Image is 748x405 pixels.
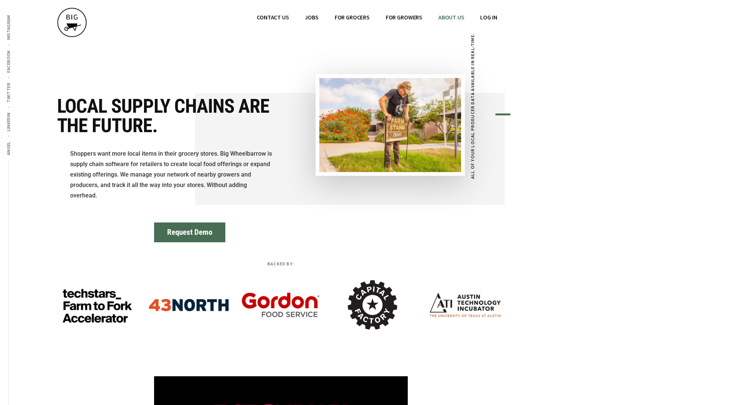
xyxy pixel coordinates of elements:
a: Instagram [4,10,12,44]
a: Angel [4,137,12,160]
span: LinkedIn [6,112,11,131]
a: CONTACT US [249,7,296,27]
a: FOR GROCERS [327,7,377,27]
p: Shoppers want more local items in their grocery stores. Big Wheelbarrow is supply chain software ... [70,149,275,201]
span: Angel [6,141,11,155]
img: BIG WHEELBARROW [57,7,87,37]
span: JOBS [305,13,318,21]
span: Instagram [6,15,11,40]
a: Log In [473,7,504,27]
a: FOR GROWERS [378,7,430,27]
a: Twitter [4,78,12,107]
nav: Main [249,7,504,27]
span: Twitter [6,83,11,103]
h1: Local supply chains are the future. [57,97,275,135]
figcaption: All of your local producer data available in real-time. [469,26,476,186]
a: Facebook [4,46,12,77]
span: Facebook [6,50,11,73]
p: Backed By: [154,261,408,267]
span: ABOUT US [438,13,464,21]
a: LinkedIn [4,108,12,136]
a: ABOUT US [431,7,472,27]
span: FOR GROCERS [335,13,370,21]
span: Log In [480,13,497,21]
span: CONTACT US [257,13,289,21]
a: JOBS [297,7,326,27]
span: FOR GROWERS [386,13,422,21]
button: Request Demo [154,222,225,242]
